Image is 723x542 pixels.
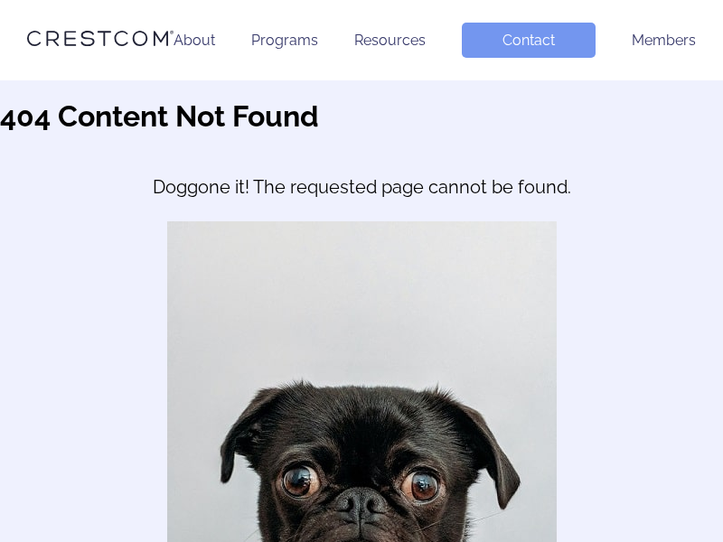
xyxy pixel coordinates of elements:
[354,32,426,49] a: Resources
[174,32,215,49] a: About
[251,32,318,49] a: Programs
[462,23,596,58] a: Contact
[632,32,696,49] a: Members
